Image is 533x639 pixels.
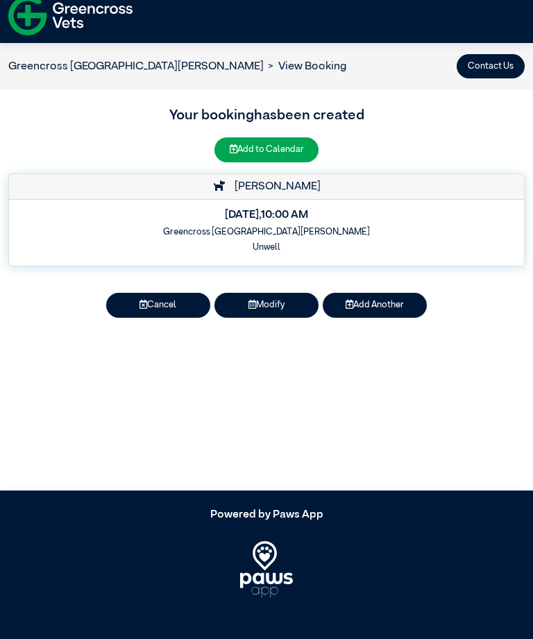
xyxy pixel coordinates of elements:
[8,509,525,522] h5: Powered by Paws App
[323,293,427,317] button: Add Another
[8,61,264,72] a: Greencross [GEOGRAPHIC_DATA][PERSON_NAME]
[240,541,294,597] img: PawsApp
[18,209,515,222] h5: [DATE] , 10:00 AM
[457,54,525,78] button: Contact Us
[18,227,515,237] h6: Greencross [GEOGRAPHIC_DATA][PERSON_NAME]
[8,58,346,75] nav: breadcrumb
[214,137,319,162] button: Add to Calendar
[264,58,346,75] li: View Booking
[8,105,525,127] h3: Your booking has been created
[106,293,210,317] button: Cancel
[214,293,319,317] button: Modify
[228,181,321,192] span: [PERSON_NAME]
[18,242,515,253] h6: Unwell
